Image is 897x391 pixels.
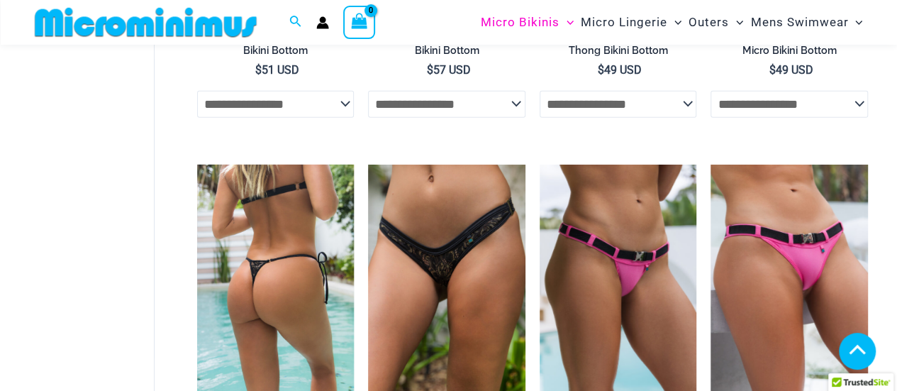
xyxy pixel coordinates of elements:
a: Micro LingerieMenu ToggleMenu Toggle [577,4,685,40]
bdi: 57 USD [427,63,471,77]
a: Micro BikinisMenu ToggleMenu Toggle [477,4,577,40]
iframe: TrustedSite Certified [35,48,163,331]
span: $ [769,63,776,77]
a: Breakwater White 4956 Cheeky Bikini Bottom [368,31,525,62]
span: Micro Lingerie [581,4,667,40]
span: $ [598,63,604,77]
bdi: 49 USD [769,63,813,77]
a: Breakwater White 4856 Micro Bikini Bottom [197,31,355,62]
nav: Site Navigation [475,2,869,43]
a: OutersMenu ToggleMenu Toggle [685,4,747,40]
a: Search icon link [289,13,302,31]
span: Menu Toggle [667,4,681,40]
img: MM SHOP LOGO FLAT [29,6,262,38]
a: Trade Winds Ivory/Ink 469 Thong Bikini Bottom [540,31,697,62]
span: $ [427,63,433,77]
bdi: 49 USD [598,63,642,77]
span: Outers [689,4,729,40]
a: Mens SwimwearMenu ToggleMenu Toggle [747,4,866,40]
a: Trade Winds Ivory/Ink 453 Micro Bikini Bottom [711,31,868,62]
a: View Shopping Cart, empty [343,6,376,38]
span: Micro Bikinis [481,4,559,40]
span: Mens Swimwear [750,4,848,40]
a: Account icon link [316,16,329,29]
bdi: 51 USD [255,63,299,77]
span: Menu Toggle [729,4,743,40]
span: Menu Toggle [848,4,862,40]
span: $ [255,63,262,77]
span: Menu Toggle [559,4,574,40]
